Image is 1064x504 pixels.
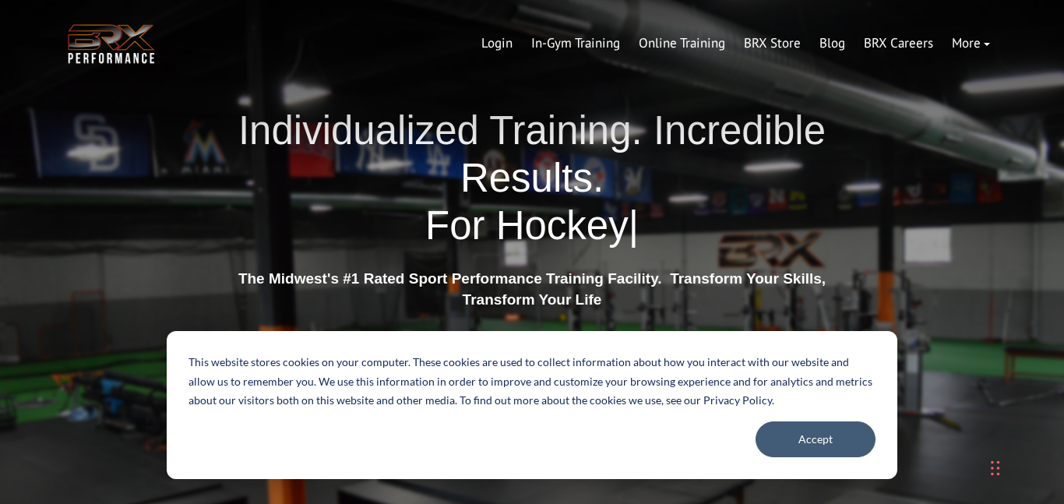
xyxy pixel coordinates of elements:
a: More [942,25,999,62]
h1: Individualized Training. Incredible Results. [232,107,832,250]
strong: The Midwest's #1 Rated Sport Performance Training Facility. Transform Your Skills, Transform Your... [238,270,826,308]
a: BRX Careers [854,25,942,62]
iframe: Chat Widget [841,336,1064,504]
div: Navigation Menu [472,25,999,62]
span: | [629,203,639,248]
a: In-Gym Training [522,25,629,62]
div: Cookie banner [167,331,897,479]
a: Blog [810,25,854,62]
a: BRX Store [735,25,810,62]
span: For Hockey [425,203,629,248]
a: Online Training [629,25,735,62]
button: Accept [756,421,876,457]
a: Login [472,25,522,62]
p: This website stores cookies on your computer. These cookies are used to collect information about... [188,353,876,411]
img: BRX Transparent Logo-2 [65,20,158,68]
div: Drag [991,445,1000,492]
